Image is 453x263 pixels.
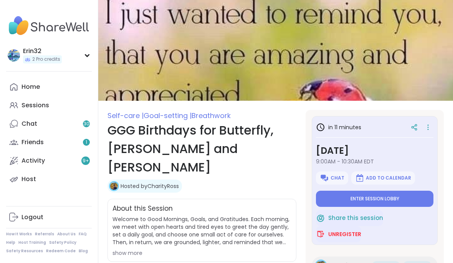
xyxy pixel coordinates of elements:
[84,121,89,127] span: 30
[21,101,49,110] div: Sessions
[192,111,231,120] span: Breathwork
[316,230,325,239] img: ShareWell Logomark
[350,196,399,202] span: Enter session lobby
[6,78,92,96] a: Home
[316,158,433,165] span: 9:00AM - 10:30AM EDT
[316,210,383,226] button: Share this session
[23,47,62,55] div: Erin32
[49,240,76,245] a: Safety Policy
[6,115,92,133] a: Chat30
[21,83,40,91] div: Home
[107,121,296,176] h1: GGG Birthdays for Butterfly, [PERSON_NAME] and [PERSON_NAME]
[21,156,45,165] div: Activity
[32,56,60,63] span: 2 Pro credits
[331,175,344,181] span: Chat
[8,49,20,62] img: Erin32
[316,191,433,207] button: Enter session lobby
[112,249,291,257] div: show more
[79,231,87,237] a: FAQ
[144,111,192,120] span: Goal-setting |
[110,182,118,190] img: CharityRoss
[6,12,92,39] img: ShareWell Nav Logo
[6,133,92,151] a: Friends1
[112,204,173,214] h2: About this Session
[107,111,144,120] span: Self-care |
[316,171,348,185] button: Chat
[21,138,44,146] div: Friends
[6,240,15,245] a: Help
[79,248,88,254] a: Blog
[355,173,364,183] img: ShareWell Logomark
[316,123,361,132] h3: in 11 minutes
[6,151,92,170] a: Activity9+
[316,213,325,223] img: ShareWell Logomark
[6,208,92,226] a: Logout
[121,182,179,190] a: Hosted byCharityRoss
[6,170,92,188] a: Host
[366,175,411,181] span: Add to Calendar
[6,248,43,254] a: Safety Resources
[6,231,32,237] a: How It Works
[21,120,37,128] div: Chat
[86,139,87,146] span: 1
[21,175,36,183] div: Host
[18,240,46,245] a: Host Training
[351,171,415,185] button: Add to Calendar
[83,158,89,164] span: 9 +
[35,231,54,237] a: Referrals
[46,248,76,254] a: Redeem Code
[57,231,76,237] a: About Us
[328,230,361,238] span: Unregister
[320,173,329,183] img: ShareWell Logomark
[21,213,43,221] div: Logout
[328,214,383,223] span: Share this session
[316,226,361,242] button: Unregister
[316,144,433,158] h3: [DATE]
[112,215,291,246] span: Welcome to Good Mornings, Goals, and Gratitudes. Each morning, we meet with open hearts and tired...
[6,96,92,115] a: Sessions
